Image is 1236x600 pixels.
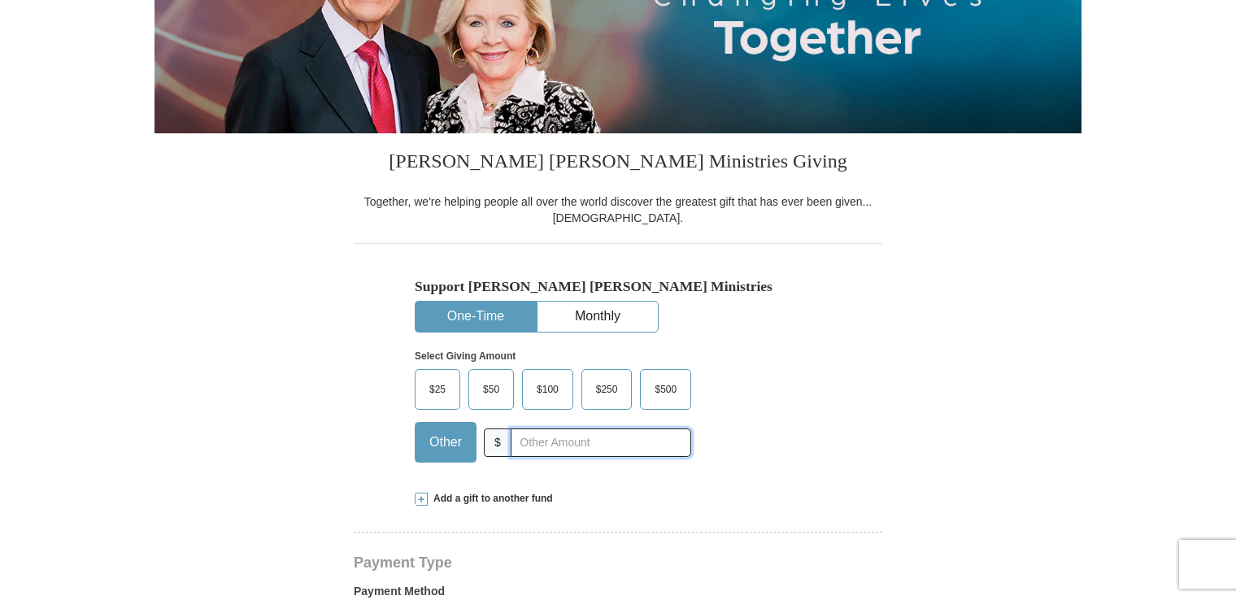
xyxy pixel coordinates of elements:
span: Other [421,430,470,454]
span: $50 [475,377,507,402]
span: Add a gift to another fund [428,492,553,506]
h5: Support [PERSON_NAME] [PERSON_NAME] Ministries [415,278,821,295]
span: $250 [588,377,626,402]
input: Other Amount [511,428,691,457]
strong: Select Giving Amount [415,350,516,362]
h4: Payment Type [354,556,882,569]
span: $100 [529,377,567,402]
h3: [PERSON_NAME] [PERSON_NAME] Ministries Giving [354,133,882,193]
button: Monthly [537,302,658,332]
span: $500 [646,377,685,402]
span: $25 [421,377,454,402]
div: Together, we're helping people all over the world discover the greatest gift that has ever been g... [354,193,882,226]
button: One-Time [416,302,536,332]
span: $ [484,428,511,457]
